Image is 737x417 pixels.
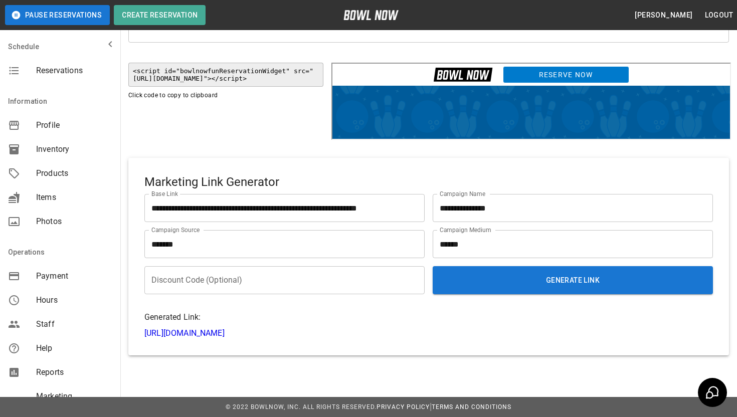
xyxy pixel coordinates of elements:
[36,119,112,131] span: Profile
[433,266,713,294] button: Generate Link
[151,189,178,198] label: Base Link
[36,270,112,282] span: Payment
[36,294,112,306] span: Hours
[440,189,485,198] label: Campaign Name
[701,6,737,25] button: Logout
[128,63,323,87] code: <script id="bowlnowfunReservationWidget" src="[URL][DOMAIN_NAME]"></script>
[36,65,112,77] span: Reservations
[377,403,430,410] a: Privacy Policy
[36,342,112,354] span: Help
[36,318,112,330] span: Staff
[128,91,323,101] p: Click code to copy to clipboard
[36,167,112,179] span: Products
[114,5,206,25] button: Create Reservation
[36,191,112,203] span: Items
[151,226,200,234] label: Campaign Source
[170,3,297,20] a: Reserve Now
[631,6,696,25] button: [PERSON_NAME]
[36,390,112,414] span: Marketing Dashboard
[36,216,112,228] span: Photos
[144,310,713,324] h6: Generated Link:
[144,174,713,190] h5: Marketing Link Generator
[432,403,511,410] a: Terms and Conditions
[226,403,377,410] span: © 2022 BowlNow, Inc. All Rights Reserved.
[36,143,112,155] span: Inventory
[343,10,399,20] img: logo
[5,5,110,25] button: Pause Reservations
[144,328,225,338] a: [URL][DOMAIN_NAME]
[440,226,491,234] label: Campaign Medium
[36,366,112,378] span: Reports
